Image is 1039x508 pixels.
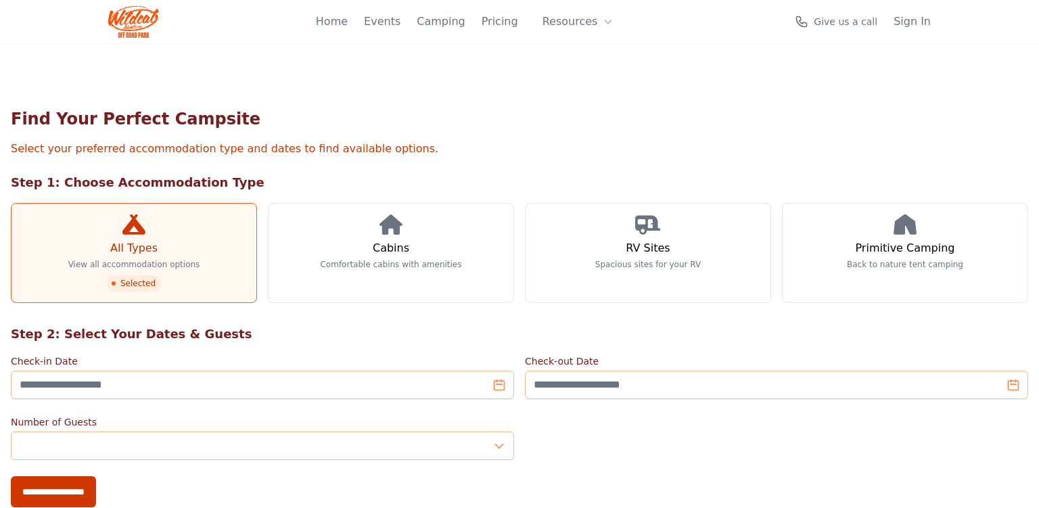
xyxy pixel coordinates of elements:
p: Spacious sites for your RV [595,259,701,270]
img: Wildcat Logo [108,5,159,38]
a: Give us a call [795,15,877,28]
h2: Step 1: Choose Accommodation Type [11,173,1028,192]
a: Cabins Comfortable cabins with amenities [268,203,514,303]
a: Pricing [482,14,518,30]
label: Number of Guests [11,415,514,429]
label: Check-in Date [11,354,514,368]
a: Events [364,14,400,30]
h2: Step 2: Select Your Dates & Guests [11,325,1028,344]
a: Camping [417,14,465,30]
h3: All Types [110,240,158,256]
a: Primitive Camping Back to nature tent camping [782,203,1028,303]
h3: Primitive Camping [856,240,955,256]
h1: Find Your Perfect Campsite [11,108,1028,130]
label: Check-out Date [525,354,1028,368]
a: RV Sites Spacious sites for your RV [525,203,771,303]
a: All Types View all accommodation options Selected [11,203,257,303]
button: Resources [534,8,622,35]
p: View all accommodation options [68,259,200,270]
p: Back to nature tent camping [847,259,963,270]
span: Give us a call [814,15,877,28]
a: Sign In [894,14,931,30]
h3: Cabins [373,240,409,256]
h3: RV Sites [626,240,670,256]
span: Selected [107,275,161,292]
p: Comfortable cabins with amenities [320,259,461,270]
a: Home [316,14,348,30]
p: Select your preferred accommodation type and dates to find available options. [11,141,1028,157]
